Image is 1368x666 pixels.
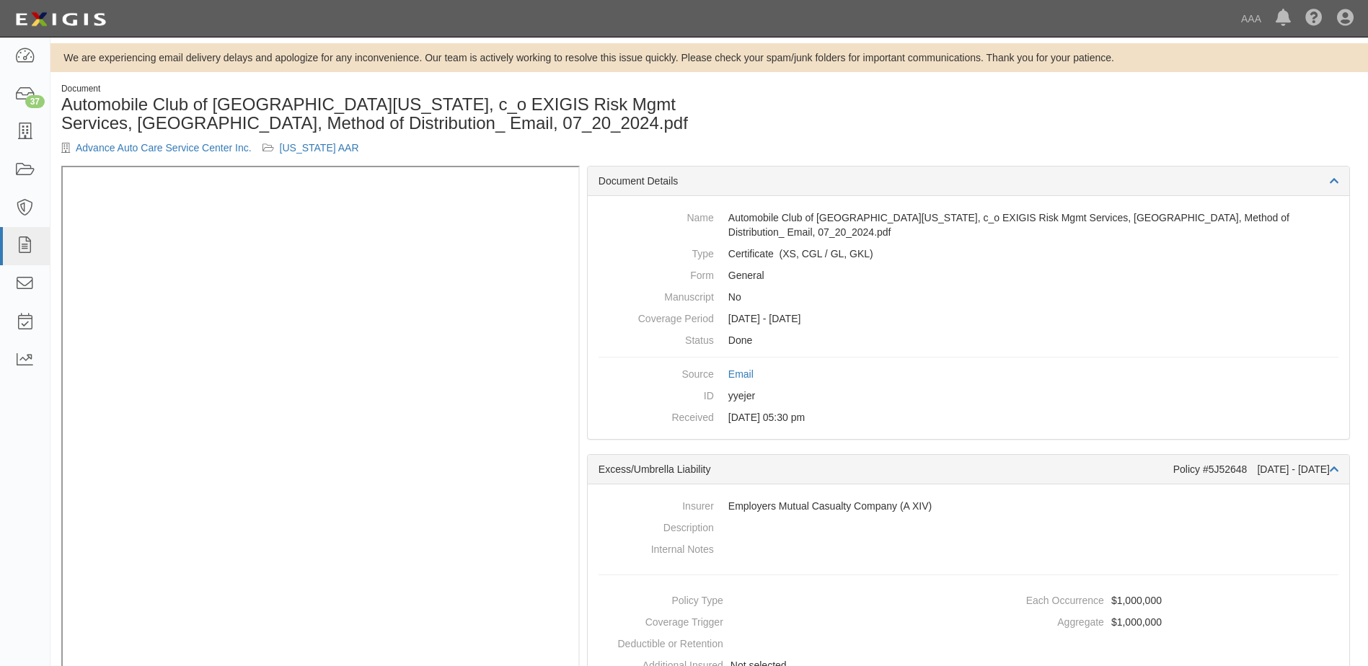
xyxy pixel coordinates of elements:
[1305,10,1323,27] i: Help Center - Complianz
[974,611,1343,633] dd: $1,000,000
[728,368,754,380] a: Email
[599,308,1338,329] dd: [DATE] - [DATE]
[593,590,723,608] dt: Policy Type
[599,265,1338,286] dd: General
[599,286,1338,308] dd: No
[593,611,723,629] dt: Coverage Trigger
[599,329,714,347] dt: Status
[588,166,1349,196] div: Document Details
[599,329,1338,351] dd: Done
[599,495,714,513] dt: Insurer
[974,611,1104,629] dt: Aggregate
[599,462,1173,476] div: Excess/Umbrella Liability
[11,6,110,32] img: logo-5460c22ac91f19d4615b14bd174203de0afe785f0fc80cf4dbbc73dc1793850b.png
[599,407,714,425] dt: Received
[1234,4,1268,33] a: AAA
[599,286,714,304] dt: Manuscript
[974,590,1104,608] dt: Each Occurrence
[599,265,714,283] dt: Form
[50,50,1368,65] div: We are experiencing email delivery delays and apologize for any inconvenience. Our team is active...
[599,308,714,326] dt: Coverage Period
[61,83,699,95] div: Document
[76,142,252,154] a: Advance Auto Care Service Center Inc.
[593,633,723,651] dt: Deductible or Retention
[599,363,714,381] dt: Source
[599,385,1338,407] dd: yyejer
[599,517,714,535] dt: Description
[599,243,1338,265] dd: Excess/Umbrella Liability Commercial General Liability / Garage Liability Garage Keepers Liability
[599,385,714,403] dt: ID
[280,142,359,154] a: [US_STATE] AAR
[599,538,714,556] dt: Internal Notes
[25,95,45,108] div: 37
[1173,462,1338,476] div: Policy #5J52648 [DATE] - [DATE]
[599,407,1338,428] dd: [DATE] 05:30 pm
[599,207,714,225] dt: Name
[599,243,714,261] dt: Type
[599,207,1338,243] dd: Automobile Club of [GEOGRAPHIC_DATA][US_STATE], c_o EXIGIS Risk Mgmt Services, [GEOGRAPHIC_DATA],...
[61,95,699,133] h1: Automobile Club of [GEOGRAPHIC_DATA][US_STATE], c_o EXIGIS Risk Mgmt Services, [GEOGRAPHIC_DATA],...
[974,590,1343,611] dd: $1,000,000
[599,495,1338,517] dd: Employers Mutual Casualty Company (A XIV)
